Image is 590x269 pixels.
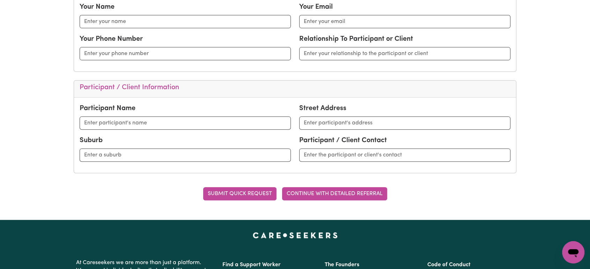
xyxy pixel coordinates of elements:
[203,187,276,200] button: SUBMIT QUICK REQUEST
[299,2,333,12] label: Your Email
[80,83,510,92] h5: Participant / Client Information
[80,135,103,146] label: Suburb
[80,15,291,28] input: Enter your name
[299,103,346,114] label: Street Address
[80,2,115,12] label: Your Name
[80,34,143,44] label: Your Phone Number
[562,241,584,263] iframe: Button to launch messaging window
[80,47,291,60] input: Enter your phone number
[299,135,387,146] label: Participant / Client Contact
[253,232,338,238] a: Careseekers home page
[299,34,413,44] label: Relationship To Participant or Client
[80,103,135,114] label: Participant Name
[299,116,510,130] input: Enter participant's address
[222,262,281,268] a: Find a Support Worker
[282,187,387,200] button: CONTINUE WITH DETAILED REFERRAL
[80,148,291,162] input: Enter a suburb
[80,116,291,130] input: Enter participant's name
[325,262,359,268] a: The Founders
[299,15,510,28] input: Enter your email
[299,148,510,162] input: Enter the participant or client's contact
[299,47,510,60] input: Enter your relationship to the participant or client
[427,262,471,268] a: Code of Conduct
